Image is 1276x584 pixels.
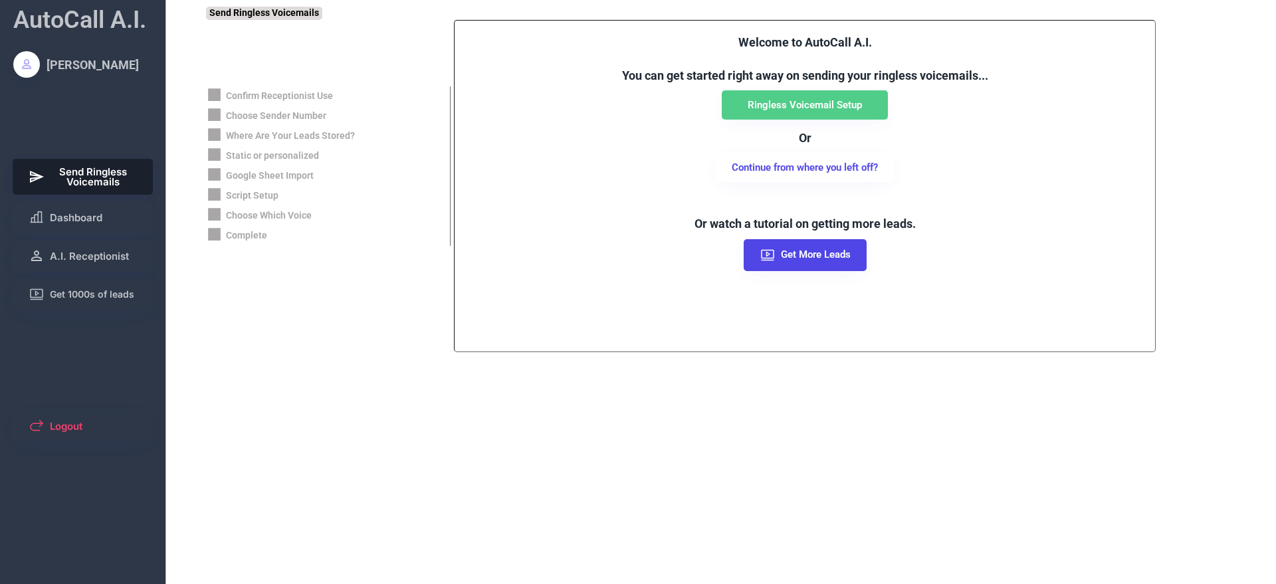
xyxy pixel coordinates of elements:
[226,130,355,143] div: Where Are Your Leads Stored?
[226,189,278,203] div: Script Setup
[13,201,154,233] button: Dashboard
[50,251,129,261] span: A.I. Receptionist
[781,250,851,260] span: Get More Leads
[744,239,867,271] button: Get More Leads
[206,7,322,20] div: Send Ringless Voicemails
[13,159,154,195] button: Send Ringless Voicemails
[226,229,267,243] div: Complete
[50,213,102,223] span: Dashboard
[13,410,154,442] button: Logout
[694,217,916,231] font: Or watch a tutorial on getting more leads.
[47,56,139,73] div: [PERSON_NAME]
[716,153,894,182] button: Continue from where you left off?
[226,90,333,103] div: Confirm Receptionist Use
[50,290,134,299] span: Get 1000s of leads
[226,209,312,223] div: Choose Which Voice
[50,421,82,431] span: Logout
[13,278,154,310] button: Get 1000s of leads
[622,35,988,82] font: Welcome to AutoCall A.I. You can get started right away on sending your ringless voicemails...
[722,90,888,120] button: Ringless Voicemail Setup
[226,169,314,183] div: Google Sheet Import
[799,131,811,145] font: Or
[50,167,138,187] span: Send Ringless Voicemails
[226,110,326,123] div: Choose Sender Number
[13,3,146,37] div: AutoCall A.I.
[13,240,154,272] button: A.I. Receptionist
[226,149,319,163] div: Static or personalized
